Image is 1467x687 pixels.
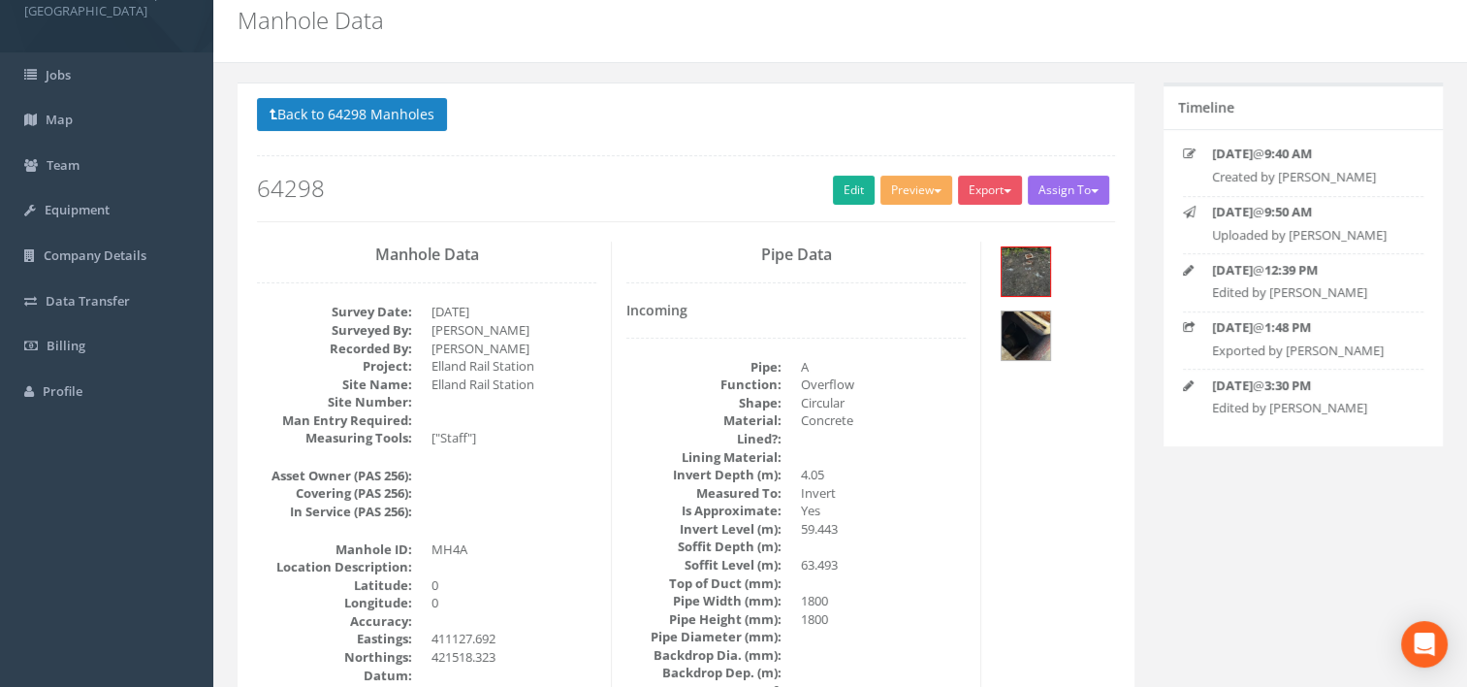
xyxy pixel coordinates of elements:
dd: 1800 [801,610,966,629]
p: @ [1212,318,1408,337]
dd: [DATE] [431,303,596,321]
dd: ["Staff"] [431,429,596,447]
dt: Function: [626,376,781,394]
strong: 12:39 PM [1264,261,1318,278]
dd: Elland Rail Station [431,376,596,394]
dd: 0 [431,594,596,612]
dd: MH4A [431,540,596,559]
span: Jobs [46,66,71,83]
span: Billing [47,337,85,354]
dd: 4.05 [801,466,966,484]
strong: 3:30 PM [1264,376,1311,394]
p: Edited by [PERSON_NAME] [1212,283,1408,302]
button: Preview [880,176,952,205]
dd: 421518.323 [431,648,596,667]
dt: Latitude: [257,576,412,595]
dt: Material: [626,411,781,430]
dt: Site Number: [257,393,412,411]
strong: [DATE] [1212,261,1253,278]
h3: Manhole Data [257,246,596,264]
dt: Soffit Level (m): [626,556,781,574]
dt: Shape: [626,394,781,412]
p: Created by [PERSON_NAME] [1212,168,1408,186]
dt: Measured To: [626,484,781,503]
dt: Eastings: [257,630,412,648]
img: 1c1a91a7-a9c6-466d-8813-d98f2b9da6be_251e63d5-f9a7-76be-39e9-7e1a55c6326f_thumb.jpg [1002,247,1050,296]
p: Exported by [PERSON_NAME] [1212,342,1408,360]
h4: Incoming [626,303,966,317]
p: Uploaded by [PERSON_NAME] [1212,226,1408,245]
p: @ [1212,376,1408,395]
dt: Project: [257,357,412,376]
dt: Soffit Depth (m): [626,538,781,556]
dd: Elland Rail Station [431,357,596,376]
dt: In Service (PAS 256): [257,503,412,521]
span: Profile [43,382,82,400]
p: @ [1212,145,1408,163]
h5: Timeline [1178,100,1234,114]
span: Map [46,111,73,128]
dt: Accuracy: [257,612,412,631]
dt: Pipe Width (mm): [626,592,781,610]
a: Edit [833,176,875,205]
dd: 59.443 [801,520,966,539]
dt: Invert Level (m): [626,520,781,539]
p: Edited by [PERSON_NAME] [1212,399,1408,417]
button: Assign To [1028,176,1109,205]
dt: Longitude: [257,594,412,612]
dt: Lined?: [626,430,781,448]
p: @ [1212,261,1408,279]
dt: Recorded By: [257,340,412,358]
dd: [PERSON_NAME] [431,340,596,358]
span: Company Details [44,246,146,264]
dd: Invert [801,484,966,503]
strong: 1:48 PM [1264,318,1311,336]
strong: [DATE] [1212,376,1253,394]
dt: Measuring Tools: [257,429,412,447]
h3: Pipe Data [626,246,966,264]
span: Team [47,156,80,174]
dt: Backdrop Dia. (mm): [626,646,781,665]
strong: [DATE] [1212,203,1253,220]
dt: Pipe Diameter (mm): [626,628,781,646]
dd: 411127.692 [431,630,596,648]
dt: Datum: [257,667,412,685]
button: Back to 64298 Manholes [257,98,447,131]
dt: Backdrop Dep. (m): [626,664,781,682]
button: Export [958,176,1022,205]
h2: Manhole Data [238,8,1237,33]
dt: Lining Material: [626,448,781,467]
dd: 0 [431,576,596,595]
dt: Top of Duct (mm): [626,574,781,593]
dd: 1800 [801,592,966,610]
dd: A [801,358,966,376]
dd: Circular [801,394,966,412]
p: @ [1212,203,1408,221]
span: Equipment [45,201,110,218]
dt: Survey Date: [257,303,412,321]
dd: Overflow [801,376,966,394]
strong: 9:40 AM [1264,145,1312,162]
div: Open Intercom Messenger [1401,621,1448,668]
dt: Invert Depth (m): [626,466,781,484]
dt: Pipe Height (mm): [626,610,781,629]
strong: [DATE] [1212,318,1253,336]
dd: Concrete [801,411,966,430]
img: 1c1a91a7-a9c6-466d-8813-d98f2b9da6be_18d82de0-8aa7-df60-2723-3d4b2ba7bcc6_thumb.jpg [1002,311,1050,360]
dt: Surveyed By: [257,321,412,340]
dt: Site Name: [257,376,412,394]
dt: Northings: [257,648,412,667]
dt: Covering (PAS 256): [257,484,412,503]
strong: [DATE] [1212,145,1253,162]
h2: 64298 [257,176,1115,201]
dt: Pipe: [626,358,781,376]
dd: [PERSON_NAME] [431,321,596,340]
dt: Location Description: [257,558,412,576]
dt: Manhole ID: [257,540,412,559]
dd: Yes [801,502,966,520]
dt: Man Entry Required: [257,411,412,430]
dt: Is Approximate: [626,502,781,520]
dd: 63.493 [801,556,966,574]
strong: 9:50 AM [1264,203,1312,220]
span: Data Transfer [46,292,130,310]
